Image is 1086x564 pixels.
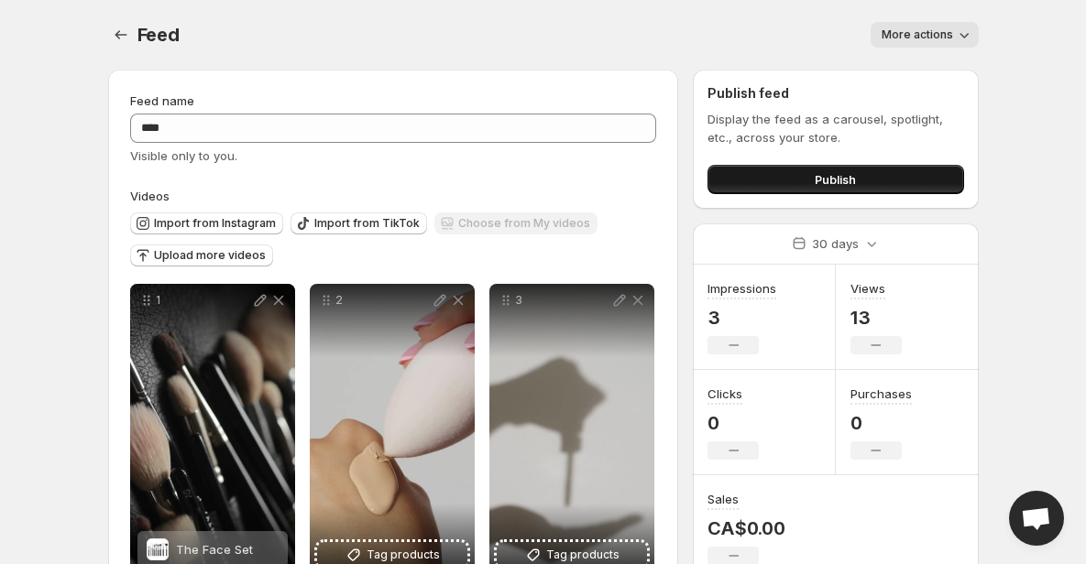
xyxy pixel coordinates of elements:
[871,22,979,48] button: More actions
[708,517,785,539] p: CA$0.00
[147,538,169,560] img: The Face Set
[130,189,170,203] span: Videos
[137,24,180,46] span: Feed
[130,212,283,234] button: Import from Instagram
[850,307,902,329] p: 13
[708,412,759,434] p: 0
[156,293,251,308] p: 1
[335,293,431,308] p: 2
[1009,491,1064,546] div: Open chat
[708,84,963,103] h2: Publish feed
[367,546,440,564] span: Tag products
[130,148,237,163] span: Visible only to you.
[815,170,856,189] span: Publish
[291,212,427,234] button: Import from TikTok
[154,216,276,231] span: Import from Instagram
[882,27,953,42] span: More actions
[850,385,912,403] h3: Purchases
[708,385,742,403] h3: Clicks
[546,546,620,564] span: Tag products
[708,279,776,298] h3: Impressions
[850,412,912,434] p: 0
[176,542,253,557] span: The Face Set
[130,244,273,266] button: Upload more videos
[130,93,194,108] span: Feed name
[708,307,776,329] p: 3
[708,165,963,194] button: Publish
[812,234,859,253] p: 30 days
[108,22,134,48] button: Settings
[708,110,963,146] p: Display the feed as a carousel, spotlight, etc., across your store.
[314,216,420,231] span: Import from TikTok
[708,490,739,508] h3: Sales
[850,279,885,298] h3: Views
[515,293,610,308] p: 3
[154,248,266,263] span: Upload more videos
